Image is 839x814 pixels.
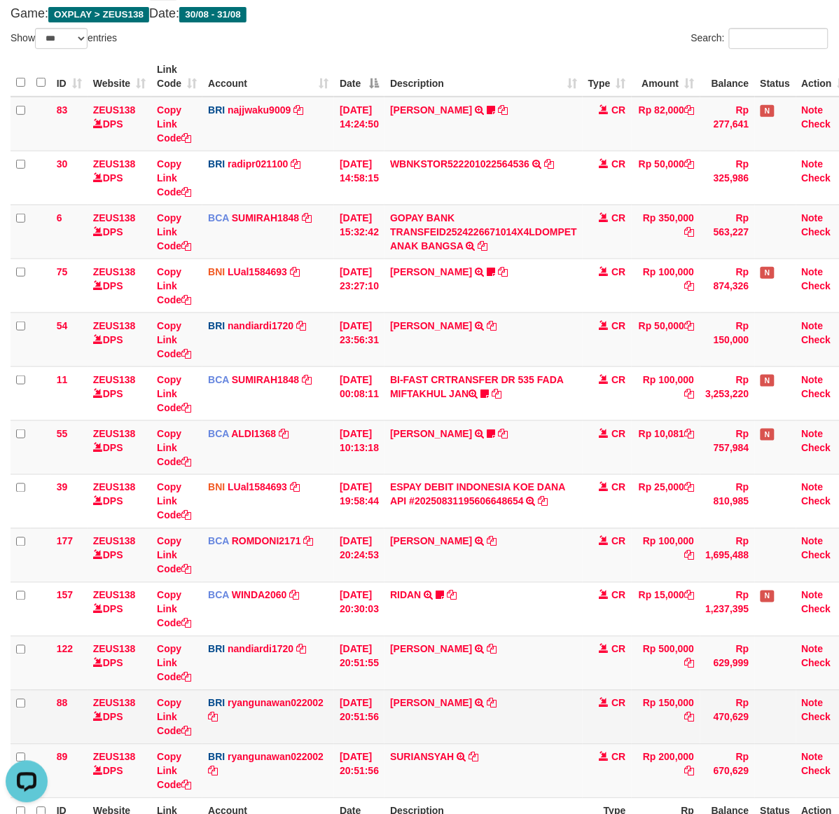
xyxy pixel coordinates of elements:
[685,482,695,493] a: Copy Rp 25,000 to clipboard
[685,104,695,116] a: Copy Rp 82,000 to clipboard
[93,644,136,655] a: ZEUS138
[88,744,151,798] td: DPS
[390,320,472,331] a: [PERSON_NAME]
[685,550,695,561] a: Copy Rp 100,000 to clipboard
[334,420,384,474] td: [DATE] 10:13:18
[57,266,68,277] span: 75
[232,212,299,223] a: SUMIRAH1848
[228,752,324,763] a: ryangunawan022002
[729,28,828,49] input: Search:
[390,266,472,277] a: [PERSON_NAME]
[447,590,457,601] a: Copy RIDAN to clipboard
[334,366,384,420] td: [DATE] 00:08:11
[700,312,755,366] td: Rp 150,000
[390,752,454,763] a: SURIANSYAH
[157,212,191,251] a: Copy Link Code
[334,690,384,744] td: [DATE] 20:51:56
[700,636,755,690] td: Rp 629,999
[208,374,229,385] span: BCA
[157,266,191,305] a: Copy Link Code
[487,644,497,655] a: Copy MELLI AGUSTINA to clipboard
[384,57,583,97] th: Description: activate to sort column ascending
[700,474,755,528] td: Rp 810,985
[93,374,136,385] a: ZEUS138
[57,374,68,385] span: 11
[802,388,831,399] a: Check
[88,258,151,312] td: DPS
[632,420,700,474] td: Rp 10,081
[88,420,151,474] td: DPS
[302,374,312,385] a: Copy SUMIRAH1848 to clipboard
[802,482,824,493] a: Note
[157,158,191,198] a: Copy Link Code
[157,644,191,683] a: Copy Link Code
[691,28,828,49] label: Search:
[612,536,626,547] span: CR
[685,712,695,723] a: Copy Rp 150,000 to clipboard
[93,320,136,331] a: ZEUS138
[57,590,73,601] span: 157
[334,205,384,258] td: [DATE] 15:32:42
[498,104,508,116] a: Copy TARI PRATIWI to clipboard
[632,151,700,205] td: Rp 50,000
[208,482,225,493] span: BNI
[231,428,276,439] a: ALDI1368
[632,636,700,690] td: Rp 500,000
[390,590,421,601] a: RIDAN
[51,57,88,97] th: ID: activate to sort column ascending
[93,752,136,763] a: ZEUS138
[93,266,136,277] a: ZEUS138
[802,698,824,709] a: Note
[632,528,700,582] td: Rp 100,000
[632,690,700,744] td: Rp 150,000
[700,366,755,420] td: Rp 3,253,220
[57,104,68,116] span: 83
[157,320,191,359] a: Copy Link Code
[208,104,225,116] span: BRI
[802,320,824,331] a: Note
[334,97,384,151] td: [DATE] 14:24:50
[208,766,218,777] a: Copy ryangunawan022002 to clipboard
[632,312,700,366] td: Rp 50,000
[334,744,384,798] td: [DATE] 20:51:56
[334,151,384,205] td: [DATE] 14:58:15
[157,428,191,467] a: Copy Link Code
[700,420,755,474] td: Rp 757,984
[208,536,229,547] span: BCA
[469,752,478,763] a: Copy SURIANSYAH to clipboard
[35,28,88,49] select: Showentries
[802,604,831,615] a: Check
[612,644,626,655] span: CR
[612,698,626,709] span: CR
[700,205,755,258] td: Rp 563,227
[157,590,191,629] a: Copy Link Code
[612,104,626,116] span: CR
[700,690,755,744] td: Rp 470,629
[290,482,300,493] a: Copy LUal1584693 to clipboard
[57,482,68,493] span: 39
[296,644,306,655] a: Copy nandiardi1720 to clipboard
[232,374,299,385] a: SUMIRAH1848
[57,158,68,170] span: 30
[93,698,136,709] a: ZEUS138
[685,388,695,399] a: Copy Rp 100,000 to clipboard
[802,428,824,439] a: Note
[179,7,247,22] span: 30/08 - 31/08
[228,320,293,331] a: nandiardi1720
[334,582,384,636] td: [DATE] 20:30:03
[802,118,831,130] a: Check
[802,550,831,561] a: Check
[57,752,68,763] span: 89
[208,644,225,655] span: BRI
[202,57,334,97] th: Account: activate to sort column ascending
[57,644,73,655] span: 122
[88,97,151,151] td: DPS
[632,258,700,312] td: Rp 100,000
[478,240,488,251] a: Copy GOPAY BANK TRANSFEID2524226671014X4LDOMPET ANAK BANGSA to clipboard
[802,712,831,723] a: Check
[802,752,824,763] a: Note
[57,212,62,223] span: 6
[208,320,225,331] span: BRI
[632,97,700,151] td: Rp 82,000
[390,698,472,709] a: [PERSON_NAME]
